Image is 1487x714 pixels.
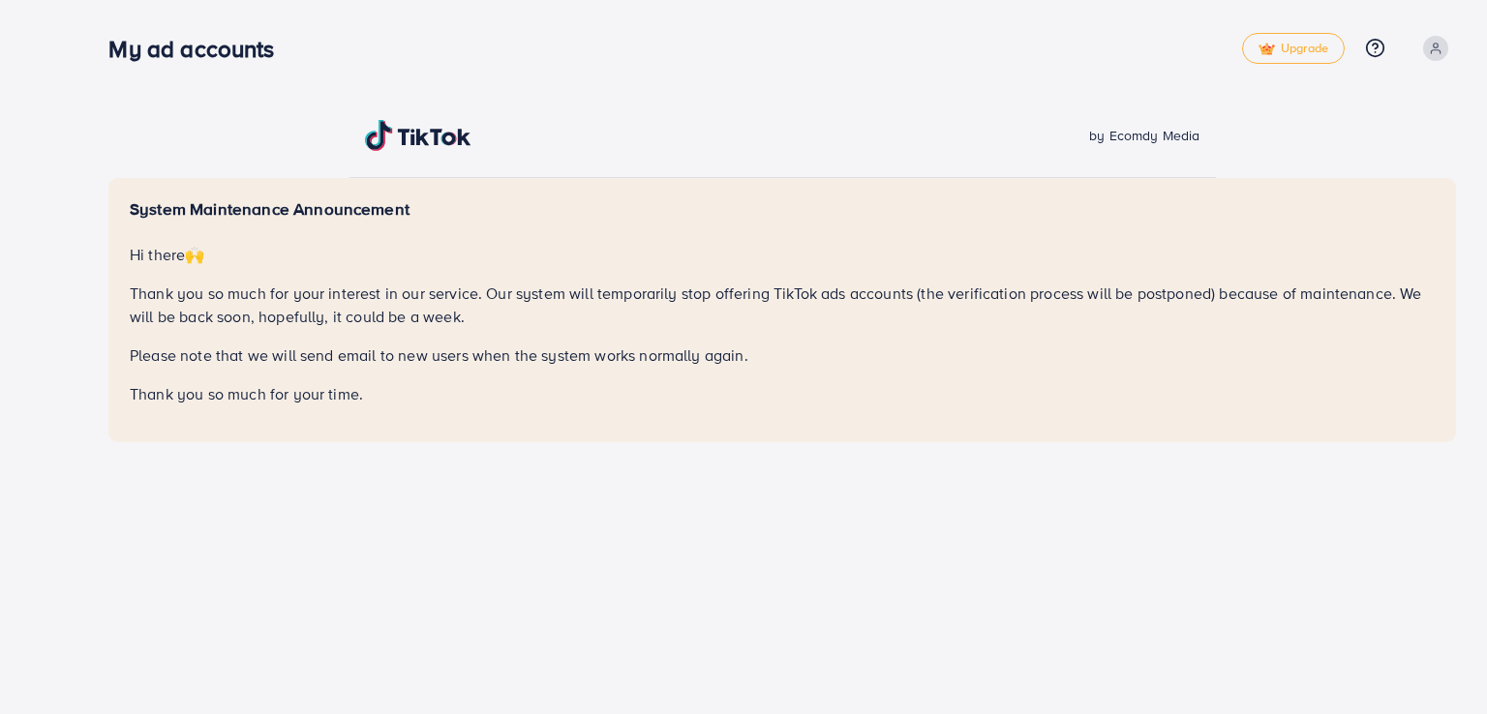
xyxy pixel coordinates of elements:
h5: System Maintenance Announcement [130,199,1435,220]
img: tick [1259,43,1275,56]
p: Thank you so much for your time. [130,382,1435,405]
h3: My ad accounts [108,35,289,63]
p: Thank you so much for your interest in our service. Our system will temporarily stop offering Tik... [130,282,1435,328]
span: by Ecomdy Media [1089,126,1199,145]
p: Please note that we will send email to new users when the system works normally again. [130,343,1435,367]
img: TikTok [365,120,471,151]
a: tickUpgrade [1242,33,1345,64]
span: Upgrade [1259,42,1328,56]
p: Hi there [130,243,1435,266]
span: 🙌 [185,244,204,265]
